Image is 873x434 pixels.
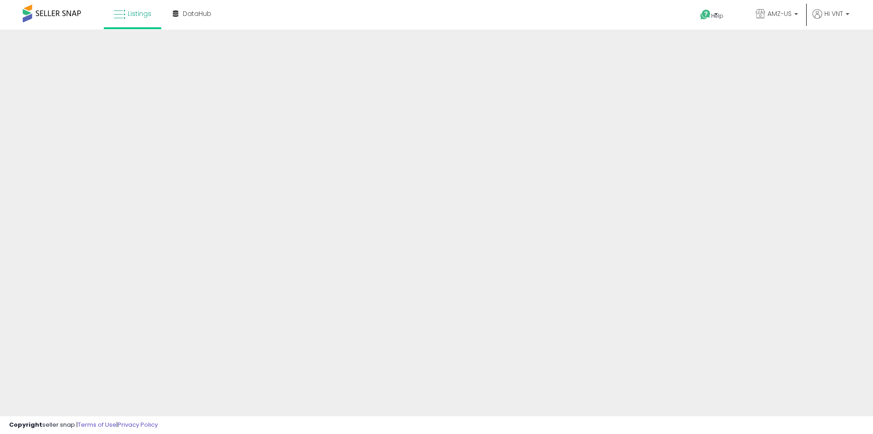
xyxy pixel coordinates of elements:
[700,9,711,20] i: Get Help
[813,9,849,30] a: Hi VNT
[824,9,843,18] span: Hi VNT
[183,9,211,18] span: DataHub
[711,12,723,20] span: Help
[693,2,741,30] a: Help
[128,9,151,18] span: Listings
[768,9,792,18] span: AMZ-US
